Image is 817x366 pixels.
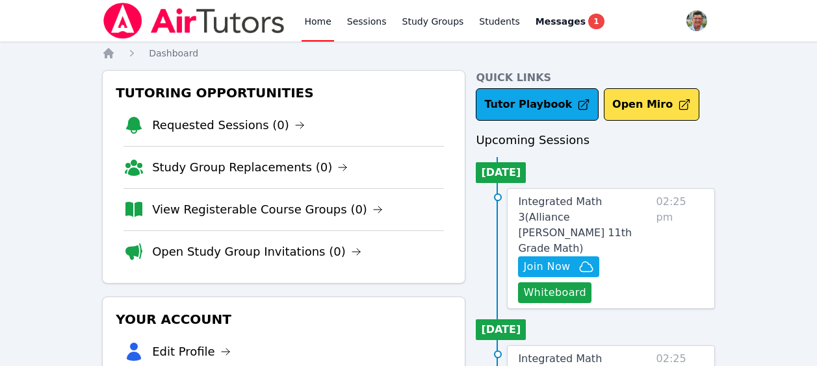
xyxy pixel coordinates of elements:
nav: Breadcrumb [102,47,715,60]
button: Join Now [518,256,599,277]
a: Open Study Group Invitations (0) [152,243,361,261]
a: Tutor Playbook [476,88,599,121]
span: 1 [588,14,604,29]
li: [DATE] [476,162,526,183]
h3: Tutoring Opportunities [113,81,454,104]
span: Join Now [523,259,570,274]
li: [DATE] [476,319,526,340]
a: Edit Profile [152,343,231,361]
a: Study Group Replacements (0) [152,158,348,177]
img: Air Tutors [102,3,286,39]
h3: Upcoming Sessions [476,131,715,149]
a: Dashboard [149,47,198,60]
button: Whiteboard [518,282,591,303]
span: Integrated Math 3 ( Alliance [PERSON_NAME] 11th Grade Math ) [518,195,632,254]
span: Dashboard [149,48,198,58]
h4: Quick Links [476,70,715,86]
span: Messages [536,15,586,28]
a: View Registerable Course Groups (0) [152,201,383,219]
h3: Your Account [113,308,454,331]
span: 02:25 pm [656,194,704,303]
button: Open Miro [604,88,699,121]
a: Requested Sessions (0) [152,116,305,134]
a: Integrated Math 3(Alliance [PERSON_NAME] 11th Grade Math) [518,194,651,256]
